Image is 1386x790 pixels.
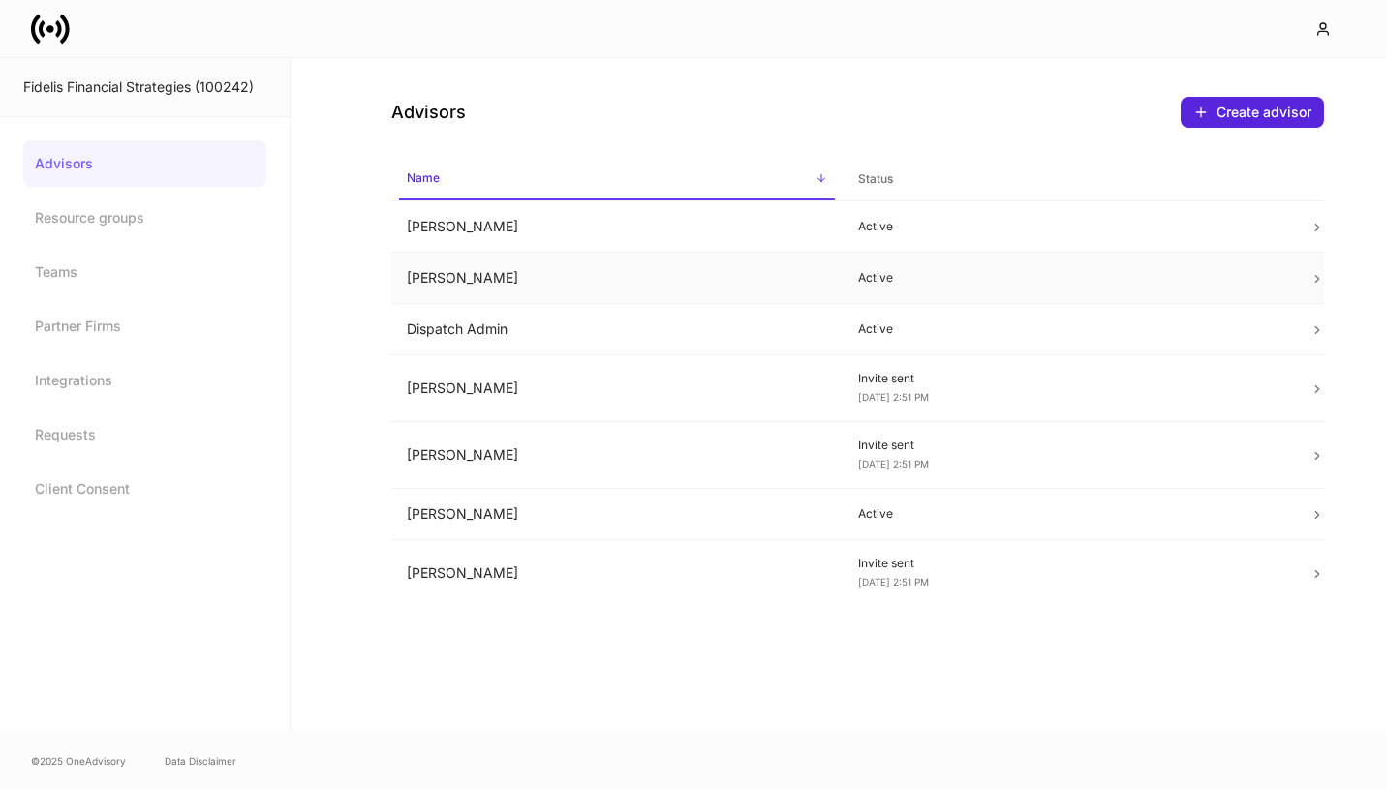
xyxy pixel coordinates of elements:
[858,556,1278,571] p: Invite sent
[23,357,266,404] a: Integrations
[858,270,1278,286] p: Active
[407,168,440,187] h6: Name
[399,159,835,200] span: Name
[391,540,843,607] td: [PERSON_NAME]
[858,321,1278,337] p: Active
[23,140,266,187] a: Advisors
[1217,103,1311,122] div: Create advisor
[858,458,929,470] span: [DATE] 2:51 PM
[391,253,843,304] td: [PERSON_NAME]
[391,422,843,489] td: [PERSON_NAME]
[858,219,1278,234] p: Active
[23,411,266,458] a: Requests
[858,371,1278,386] p: Invite sent
[31,753,126,769] span: © 2025 OneAdvisory
[391,355,843,422] td: [PERSON_NAME]
[858,169,893,188] h6: Status
[858,391,929,403] span: [DATE] 2:51 PM
[391,101,466,124] h4: Advisors
[858,438,1278,453] p: Invite sent
[165,753,236,769] a: Data Disclaimer
[858,576,929,588] span: [DATE] 2:51 PM
[850,160,1286,199] span: Status
[23,77,266,97] div: Fidelis Financial Strategies (100242)
[23,249,266,295] a: Teams
[391,489,843,540] td: [PERSON_NAME]
[23,466,266,512] a: Client Consent
[23,303,266,349] a: Partner Firms
[391,304,843,355] td: Dispatch Admin
[391,201,843,253] td: [PERSON_NAME]
[858,506,1278,522] p: Active
[23,195,266,241] a: Resource groups
[1181,97,1324,128] button: Create advisor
